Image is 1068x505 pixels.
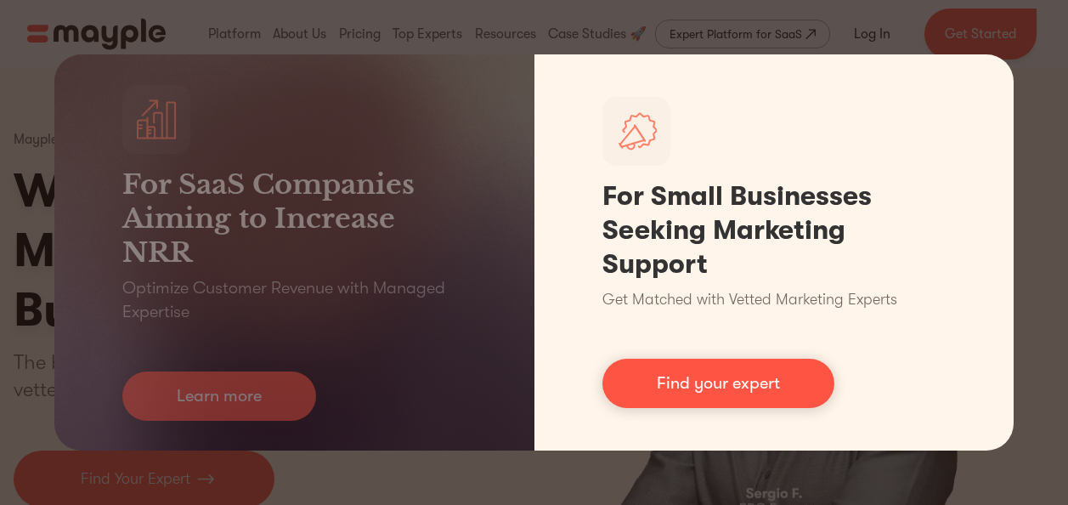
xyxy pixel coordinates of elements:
[602,359,834,408] a: Find your expert
[122,276,466,324] p: Optimize Customer Revenue with Managed Expertise
[602,288,897,311] p: Get Matched with Vetted Marketing Experts
[122,167,466,270] h3: For SaaS Companies Aiming to Increase NRR
[122,372,316,421] a: Learn more
[602,179,947,281] h1: For Small Businesses Seeking Marketing Support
